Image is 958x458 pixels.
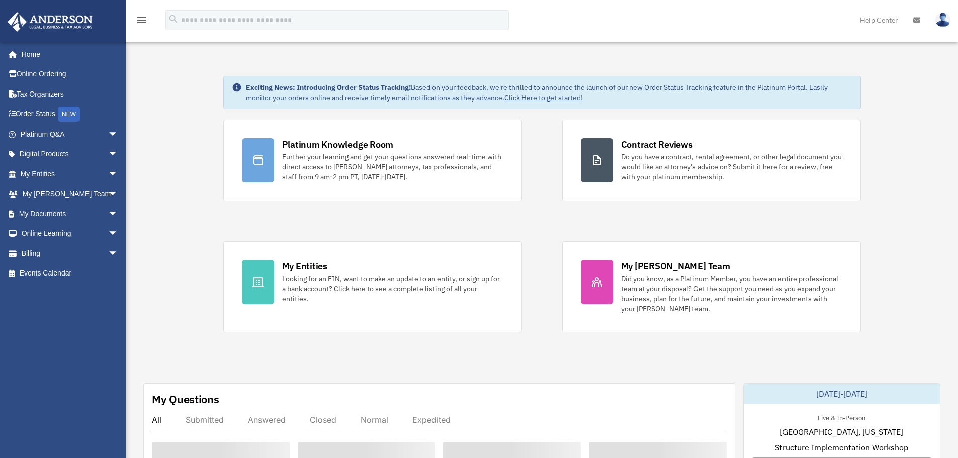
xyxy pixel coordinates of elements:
i: search [168,14,179,25]
div: Normal [361,415,388,425]
a: Home [7,44,128,64]
a: Tax Organizers [7,84,133,104]
a: My [PERSON_NAME] Teamarrow_drop_down [7,184,133,204]
div: Do you have a contract, rental agreement, or other legal document you would like an attorney's ad... [621,152,842,182]
div: NEW [58,107,80,122]
img: User Pic [935,13,950,27]
a: Online Learningarrow_drop_down [7,224,133,244]
div: Further your learning and get your questions answered real-time with direct access to [PERSON_NAM... [282,152,503,182]
div: All [152,415,161,425]
div: Expedited [412,415,451,425]
div: Based on your feedback, we're thrilled to announce the launch of our new Order Status Tracking fe... [246,82,852,103]
a: Events Calendar [7,263,133,284]
div: My Questions [152,392,219,407]
a: Platinum Q&Aarrow_drop_down [7,124,133,144]
span: [GEOGRAPHIC_DATA], [US_STATE] [780,426,903,438]
a: My Documentsarrow_drop_down [7,204,133,224]
div: Live & In-Person [810,412,874,422]
span: arrow_drop_down [108,243,128,264]
span: arrow_drop_down [108,224,128,244]
a: Digital Productsarrow_drop_down [7,144,133,164]
a: My Entitiesarrow_drop_down [7,164,133,184]
div: Platinum Knowledge Room [282,138,394,151]
div: Did you know, as a Platinum Member, you have an entire professional team at your disposal? Get th... [621,273,842,314]
a: My [PERSON_NAME] Team Did you know, as a Platinum Member, you have an entire professional team at... [562,241,861,332]
div: Answered [248,415,286,425]
div: Closed [310,415,336,425]
a: Order StatusNEW [7,104,133,125]
div: My [PERSON_NAME] Team [621,260,730,272]
a: Platinum Knowledge Room Further your learning and get your questions answered real-time with dire... [223,120,522,201]
a: Click Here to get started! [504,93,583,102]
a: Online Ordering [7,64,133,84]
span: arrow_drop_down [108,204,128,224]
img: Anderson Advisors Platinum Portal [5,12,96,32]
strong: Exciting News: Introducing Order Status Tracking! [246,83,411,92]
div: Contract Reviews [621,138,693,151]
span: arrow_drop_down [108,164,128,185]
span: arrow_drop_down [108,184,128,205]
span: arrow_drop_down [108,124,128,145]
a: Billingarrow_drop_down [7,243,133,263]
a: My Entities Looking for an EIN, want to make an update to an entity, or sign up for a bank accoun... [223,241,522,332]
a: menu [136,18,148,26]
a: Contract Reviews Do you have a contract, rental agreement, or other legal document you would like... [562,120,861,201]
div: [DATE]-[DATE] [744,384,940,404]
span: Structure Implementation Workshop [775,441,908,453]
div: My Entities [282,260,327,272]
div: Submitted [186,415,224,425]
i: menu [136,14,148,26]
div: Looking for an EIN, want to make an update to an entity, or sign up for a bank account? Click her... [282,273,503,304]
span: arrow_drop_down [108,144,128,165]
